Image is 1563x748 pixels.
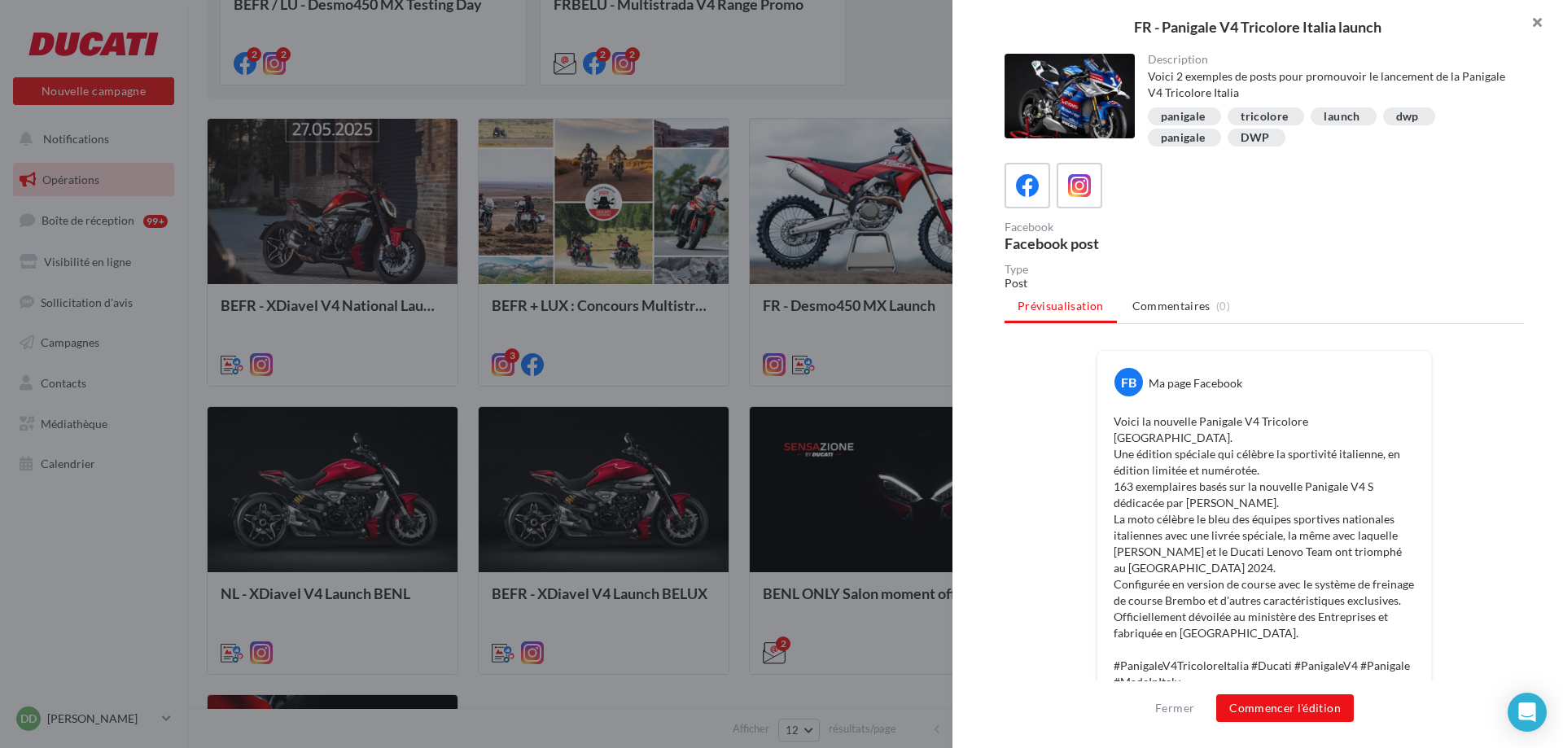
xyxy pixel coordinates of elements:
[1132,298,1211,314] span: Commentaires
[1324,111,1359,123] div: launch
[1005,275,1524,291] div: Post
[1114,413,1415,690] p: Voici la nouvelle Panigale V4 Tricolore [GEOGRAPHIC_DATA]. Une édition spéciale qui célèbre la sp...
[1241,111,1288,123] div: tricolore
[1396,111,1419,123] div: dwp
[1148,54,1512,65] div: Description
[1149,698,1201,718] button: Fermer
[1148,68,1512,101] div: Voici 2 exemples de posts pour promouvoir le lancement de la Panigale V4 Tricolore Italia
[1114,368,1143,396] div: FB
[1241,132,1269,144] div: DWP
[1161,111,1206,123] div: panigale
[1508,693,1547,732] div: Open Intercom Messenger
[1005,221,1258,233] div: Facebook
[1216,300,1230,313] span: (0)
[1005,264,1524,275] div: Type
[1216,694,1354,722] button: Commencer l'édition
[1161,132,1206,144] div: panigale
[1005,236,1258,251] div: Facebook post
[979,20,1537,34] div: FR - Panigale V4 Tricolore Italia launch
[1149,375,1242,391] div: Ma page Facebook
